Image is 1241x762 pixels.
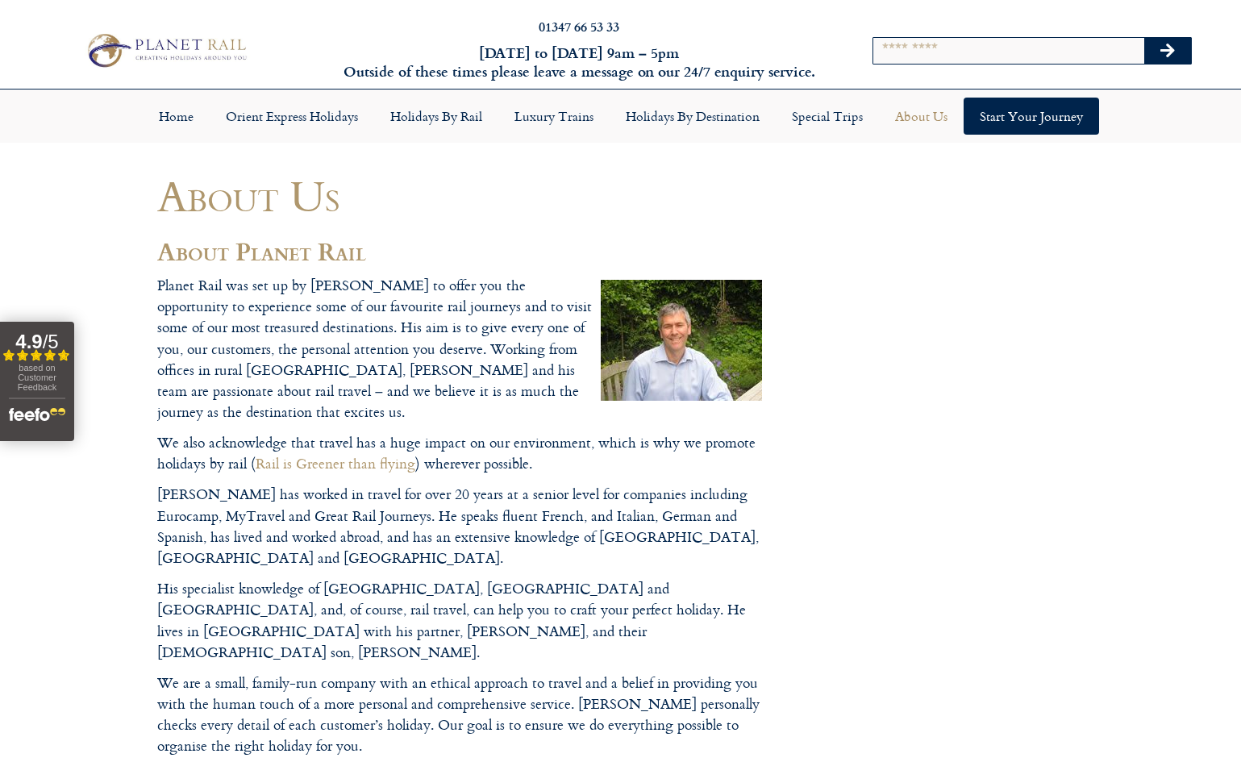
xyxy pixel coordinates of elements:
a: Orient Express Holidays [210,98,374,135]
a: Start your Journey [964,98,1099,135]
p: Planet Rail was set up by [PERSON_NAME] to offer you the opportunity to experience some of our fa... [157,275,762,423]
p: We are a small, family-run company with an ethical approach to travel and a belief in providing y... [157,672,762,757]
a: Holidays by Rail [374,98,498,135]
h6: [DATE] to [DATE] 9am – 5pm Outside of these times please leave a message on our 24/7 enquiry serv... [335,44,823,81]
a: Luxury Trains [498,98,610,135]
a: Rail is Greener than flying [256,452,415,474]
a: 01347 66 53 33 [539,17,619,35]
nav: Menu [8,98,1233,135]
a: Special Trips [776,98,879,135]
a: Home [143,98,210,135]
p: [PERSON_NAME] has worked in travel for over 20 years at a senior level for companies including Eu... [157,484,762,568]
h1: About Us [157,172,762,219]
a: About Us [879,98,964,135]
p: We also acknowledge that travel has a huge impact on our environment, which is why we promote hol... [157,432,762,475]
p: His specialist knowledge of [GEOGRAPHIC_DATA], [GEOGRAPHIC_DATA] and [GEOGRAPHIC_DATA], and, of c... [157,578,762,663]
a: Holidays by Destination [610,98,776,135]
h2: About Planet Rail [157,238,762,265]
button: Search [1144,38,1191,64]
img: guy-saunders [601,280,762,401]
img: Planet Rail Train Holidays Logo [81,30,251,72]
